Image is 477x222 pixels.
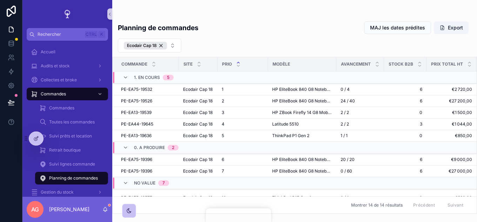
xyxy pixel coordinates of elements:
span: 0. A produire [134,145,165,150]
span: Planning de commandes [49,175,98,181]
a: PE-EA75-19396 [121,157,175,162]
a: Planning de commandes [35,172,108,184]
a: 1 / 1 [341,133,380,139]
a: HP EliteBook 840 G8 Notebook PC [272,87,332,92]
a: 1 [222,87,264,92]
a: Accueil [27,46,108,58]
span: Ecodair Cap 18 [183,157,213,162]
span: €920,00 [431,195,472,201]
span: 5 [222,133,224,139]
a: 5 [222,133,264,139]
a: €1 044,00 [431,121,472,127]
a: Retrait boutique [35,144,108,156]
span: Retrait boutique [49,147,81,153]
span: 24 / 40 [341,98,355,104]
a: 0 [388,195,422,201]
a: 3 [222,110,264,115]
span: 6 [388,87,422,92]
span: PE-EA44-19645 [121,121,153,127]
a: Suivi lignes commande [35,158,108,170]
a: 6 [388,168,422,174]
span: 2 [222,98,224,104]
span: 1 / 1 [341,133,348,139]
span: ThinkPad P1 Gen 2 [272,133,309,139]
a: PE-EA44-19645 [121,121,175,127]
span: Toutes les commandes [49,119,95,125]
a: Ecodair Cap 18 [183,87,213,92]
span: Site [183,61,193,67]
a: 3 [388,121,422,127]
span: Ecodair Cap 18 [127,43,157,48]
span: 1 [222,87,223,92]
a: 6 [388,98,422,104]
a: Ecodair Cap 18 [183,195,213,201]
a: PE-EA75-19396 [121,168,175,174]
a: 0 [388,133,422,139]
span: Stock B2B [389,61,413,67]
a: Latitude 5510 [272,121,332,127]
span: Ecodair Cap 18 [183,133,213,139]
button: Export [434,21,469,34]
a: Audits et stock [27,60,108,72]
span: Suivi lignes commande [49,161,95,167]
a: HP EliteBook 840 G8 Notebook PC [272,157,332,162]
a: Ecodair Cap 18 [183,168,213,174]
button: Unselect 1 [124,42,167,49]
a: HP EliteBook 840 G8 Notebook PC [272,168,332,174]
span: 0 / 60 [341,168,352,174]
span: PE-EA13-19636 [121,133,152,139]
span: PE-EA75-19577 [121,195,152,201]
a: Collectes et broke [27,74,108,86]
a: 0 / 1 [341,195,380,201]
span: 3 [222,110,224,115]
span: ThinkPad P15 Gen 1 [272,195,311,201]
a: 7 [222,168,264,174]
span: 7 [222,168,224,174]
span: €1 500,00 [431,110,472,115]
a: €2 720,00 [431,87,472,92]
span: Accueil [41,49,55,55]
span: Montrer 14 de 14 résultats [351,202,403,208]
a: €27 200,00 [431,98,472,104]
a: 2 / 2 [341,121,380,127]
span: 2 / 2 [341,110,349,115]
a: Toutes les commandes [35,116,108,128]
a: PE-EA75-19526 [121,98,175,104]
span: €27 000,00 [431,168,472,174]
span: Gestion du stock [41,189,74,195]
span: Commande [121,61,147,67]
a: Ecodair Cap 18 [183,110,213,115]
p: [PERSON_NAME] [49,206,89,213]
img: App logo [62,8,73,20]
span: MAJ les dates prédites [370,24,425,31]
span: K [99,32,105,37]
a: 10 [222,195,264,201]
a: Ecodair Cap 18 [183,121,213,127]
a: Ecodair Cap 18 [183,98,213,104]
a: Suivi prêts et location [35,130,108,142]
a: PE-EA13-19636 [121,133,175,139]
span: Prix total HT [431,61,463,67]
a: PE-EA75-19532 [121,87,175,92]
a: HP EliteBook 840 G8 Notebook PC [272,98,332,104]
span: 2 / 2 [341,121,349,127]
span: 20 / 20 [341,157,355,162]
span: PE-EA75-19526 [121,98,152,104]
span: PE-EA75-19396 [121,157,152,162]
div: scrollable content [22,41,112,197]
a: 0 [388,110,422,115]
span: 1. En cours [134,75,160,80]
